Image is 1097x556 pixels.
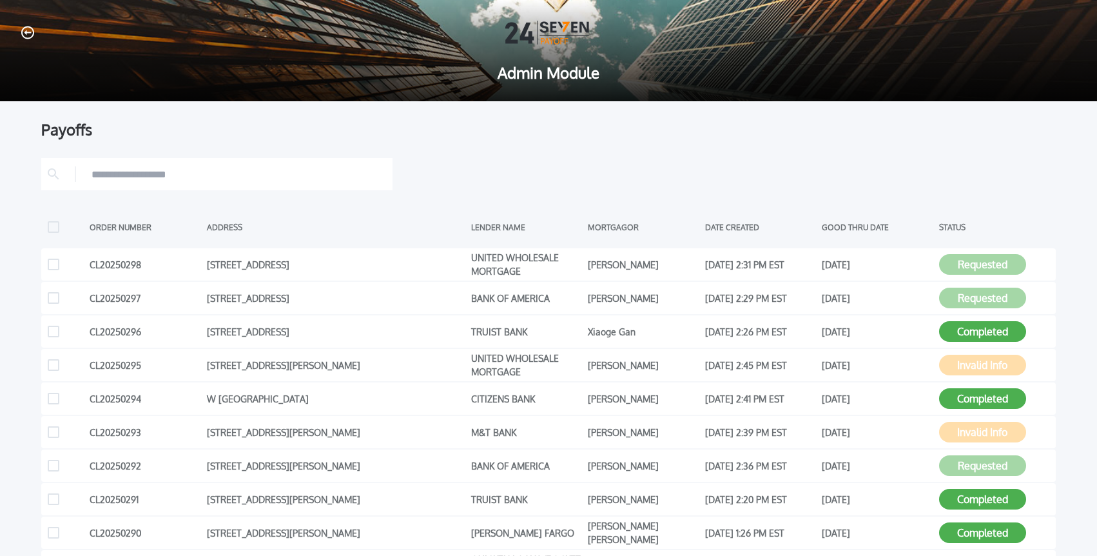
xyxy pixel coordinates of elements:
[471,523,582,542] div: [PERSON_NAME] FARGO
[705,389,816,408] div: [DATE] 2:41 PM EST
[822,322,933,341] div: [DATE]
[588,355,699,375] div: [PERSON_NAME]
[471,322,582,341] div: TRUIST BANK
[90,490,200,509] div: CL20250291
[471,389,582,408] div: CITIZENS BANK
[471,422,582,442] div: M&T BANK
[471,288,582,308] div: BANK OF AMERICA
[939,254,1026,275] button: Requested
[588,523,699,542] div: [PERSON_NAME] [PERSON_NAME]
[90,523,200,542] div: CL20250290
[939,388,1026,409] button: Completed
[939,489,1026,510] button: Completed
[90,422,200,442] div: CL20250293
[588,217,699,237] div: MORTGAGOR
[588,422,699,442] div: [PERSON_NAME]
[939,288,1026,308] button: Requested
[90,322,200,341] div: CL20250296
[822,255,933,274] div: [DATE]
[588,490,699,509] div: [PERSON_NAME]
[207,255,465,274] div: [STREET_ADDRESS]
[705,422,816,442] div: [DATE] 2:39 PM EST
[21,65,1076,81] span: Admin Module
[588,255,699,274] div: [PERSON_NAME]
[90,255,200,274] div: CL20250298
[505,21,592,45] img: Logo
[588,456,699,475] div: [PERSON_NAME]
[207,322,465,341] div: [STREET_ADDRESS]
[471,217,582,237] div: LENDER NAME
[588,322,699,341] div: Xiaoge Gan
[207,288,465,308] div: [STREET_ADDRESS]
[90,389,200,408] div: CL20250294
[822,422,933,442] div: [DATE]
[822,456,933,475] div: [DATE]
[471,255,582,274] div: UNITED WHOLESALE MORTGAGE
[705,217,816,237] div: DATE CREATED
[705,355,816,375] div: [DATE] 2:45 PM EST
[41,122,1056,137] div: Payoffs
[588,389,699,408] div: [PERSON_NAME]
[207,490,465,509] div: [STREET_ADDRESS][PERSON_NAME]
[90,456,200,475] div: CL20250292
[822,288,933,308] div: [DATE]
[822,355,933,375] div: [DATE]
[705,456,816,475] div: [DATE] 2:36 PM EST
[207,389,465,408] div: W [GEOGRAPHIC_DATA]
[705,288,816,308] div: [DATE] 2:29 PM EST
[207,523,465,542] div: [STREET_ADDRESS][PERSON_NAME]
[90,288,200,308] div: CL20250297
[822,217,933,237] div: GOOD THRU DATE
[939,217,1050,237] div: STATUS
[939,522,1026,543] button: Completed
[705,523,816,542] div: [DATE] 1:26 PM EST
[822,490,933,509] div: [DATE]
[207,456,465,475] div: [STREET_ADDRESS][PERSON_NAME]
[471,490,582,509] div: TRUIST BANK
[471,355,582,375] div: UNITED WHOLESALE MORTGAGE
[207,217,465,237] div: ADDRESS
[939,355,1026,375] button: Invalid Info
[705,255,816,274] div: [DATE] 2:31 PM EST
[207,355,465,375] div: [STREET_ADDRESS][PERSON_NAME]
[822,523,933,542] div: [DATE]
[471,456,582,475] div: BANK OF AMERICA
[90,217,200,237] div: ORDER NUMBER
[705,322,816,341] div: [DATE] 2:26 PM EST
[705,490,816,509] div: [DATE] 2:20 PM EST
[822,389,933,408] div: [DATE]
[939,321,1026,342] button: Completed
[207,422,465,442] div: [STREET_ADDRESS][PERSON_NAME]
[90,355,200,375] div: CL20250295
[588,288,699,308] div: [PERSON_NAME]
[939,455,1026,476] button: Requested
[939,422,1026,442] button: Invalid Info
